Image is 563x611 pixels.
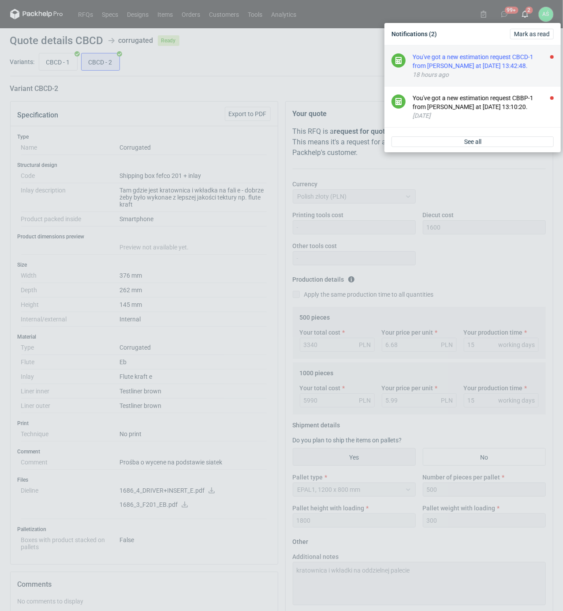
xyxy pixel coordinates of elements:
[413,53,554,70] div: You've got a new estimation request CBCD-1 from [PERSON_NAME] at [DATE] 13:42:48.
[413,94,554,120] button: You've got a new estimation request CBBP-1 from [PERSON_NAME] at [DATE] 13:10:20.[DATE]
[413,111,554,120] div: [DATE]
[464,139,481,145] span: See all
[413,94,554,111] div: You've got a new estimation request CBBP-1 from [PERSON_NAME] at [DATE] 13:10:20.
[413,53,554,79] button: You've got a new estimation request CBCD-1 from [PERSON_NAME] at [DATE] 13:42:48.18 hours ago
[413,70,554,79] div: 18 hours ago
[391,136,554,147] a: See all
[388,26,557,41] div: Notifications (2)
